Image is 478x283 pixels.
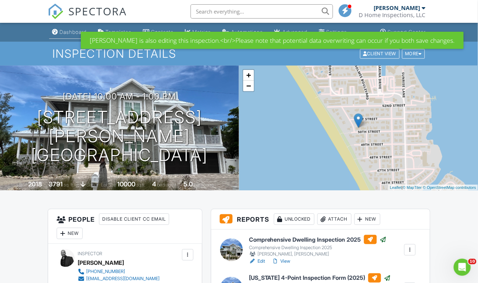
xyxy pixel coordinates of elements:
h1: [STREET_ADDRESS] [PERSON_NAME][GEOGRAPHIC_DATA] [11,108,228,164]
a: © MapTiler [403,185,422,190]
h1: Inspection Details [52,47,426,60]
a: Advanced [271,26,310,39]
div: D Home Inspections, LLC [359,11,426,19]
a: © OpenStreetMap contributors [423,185,476,190]
a: Contacts [140,26,176,39]
div: [EMAIL_ADDRESS][DOMAIN_NAME] [86,276,160,282]
a: Comprehensive Dwelling Inspection 2025 Comprehensive Dwelling Inspection 2025 [PERSON_NAME], [PER... [249,235,387,258]
h3: Reports [211,209,430,230]
a: Zoom in [243,70,254,81]
div: 5.0 [183,180,193,188]
h6: [US_STATE] 4-Point Inspection Form (2025) [249,273,391,283]
img: The Best Home Inspection Software - Spectora [48,4,63,19]
div: 3791 [49,180,63,188]
div: [PHONE_NUMBER] [86,269,125,274]
div: Client View [360,49,400,58]
span: sq.ft. [136,182,145,187]
a: Settings [316,26,350,39]
div: Unlocked [274,213,315,225]
div: Dashboard [59,29,87,35]
div: [PERSON_NAME] is also editing this inspection.<br/>Please note that potential data overwriting ca... [81,32,464,49]
input: Search everything... [191,4,333,19]
div: 10000 [117,180,135,188]
span: SPECTORA [68,4,127,19]
iframe: Intercom live chat [454,259,471,276]
span: Inspector [78,251,102,256]
div: More [402,49,425,58]
div: Attach [317,213,352,225]
div: [PERSON_NAME], [PERSON_NAME] [249,251,387,258]
a: View [272,258,291,265]
span: Built [19,182,27,187]
a: Metrics [182,26,214,39]
div: New [57,228,83,239]
div: 2018 [28,180,42,188]
a: [PHONE_NUMBER] [78,268,160,275]
span: slab [87,182,94,187]
div: [PERSON_NAME] [78,257,124,268]
div: Comprehensive Dwelling Inspection 2025 [249,245,387,251]
span: 10 [468,259,477,264]
a: Edit [249,258,265,265]
div: [PERSON_NAME] [374,4,420,11]
span: bedrooms [157,182,177,187]
a: Leaflet [390,185,402,190]
span: Lot Size [101,182,116,187]
div: 4 [152,180,156,188]
a: Automations (Basic) [219,26,266,39]
h3: [DATE] 10:00 am - 1:00 pm [63,92,176,101]
span: sq. ft. [64,182,74,187]
a: Support Center [378,26,429,39]
a: Dashboard [49,26,89,39]
div: New [354,213,380,225]
a: Zoom out [243,81,254,91]
span: bathrooms [194,182,214,187]
a: Client View [359,51,401,56]
a: [EMAIL_ADDRESS][DOMAIN_NAME] [78,275,160,282]
a: SPECTORA [48,10,127,25]
h3: People [48,209,202,244]
h6: Comprehensive Dwelling Inspection 2025 [249,235,387,244]
div: Disable Client CC Email [99,213,169,225]
div: | [388,185,478,191]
